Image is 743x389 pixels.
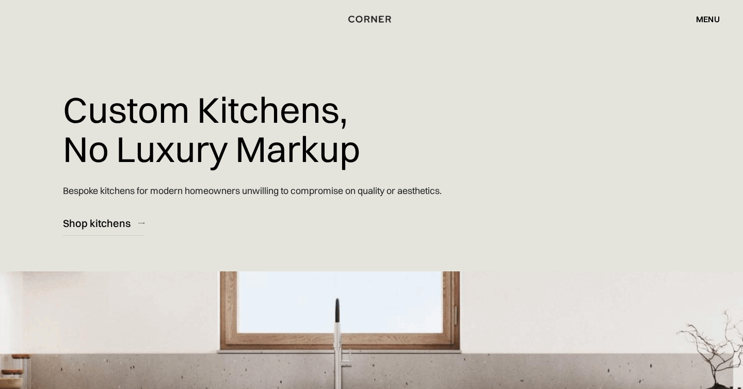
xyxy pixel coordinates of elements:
[696,15,720,23] div: menu
[63,176,442,205] p: Bespoke kitchens for modern homeowners unwilling to compromise on quality or aesthetics.
[63,210,144,236] a: Shop kitchens
[63,83,360,176] h1: Custom Kitchens, No Luxury Markup
[342,12,400,26] a: home
[686,10,720,28] div: menu
[63,216,131,230] div: Shop kitchens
